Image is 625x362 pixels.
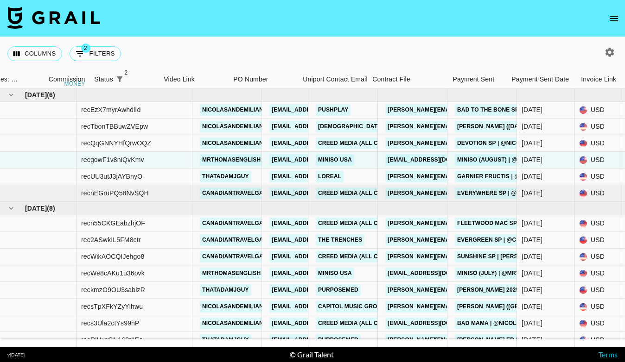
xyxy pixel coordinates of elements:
[316,251,412,262] a: Creed Media (All Campaigns)
[575,299,621,315] div: USD
[269,318,373,329] a: [EMAIL_ADDRESS][DOMAIN_NAME]
[49,70,85,88] div: Commission
[269,171,373,182] a: [EMAIL_ADDRESS][DOMAIN_NAME]
[269,251,373,262] a: [EMAIL_ADDRESS][DOMAIN_NAME]
[385,318,489,329] a: [EMAIL_ADDRESS][DOMAIN_NAME]
[455,284,587,296] a: [PERSON_NAME] 2025 #2 | @thatadamjguy
[5,202,18,215] button: hide children
[269,301,373,312] a: [EMAIL_ADDRESS][DOMAIN_NAME]
[455,318,567,329] a: Bad Mama | @nicolasandemiliano
[522,138,542,148] div: Aug '25
[81,302,143,311] div: recsTpXFkYZyYlhwu
[316,137,412,149] a: Creed Media (All Campaigns)
[200,251,269,262] a: canadiantravelgal
[81,285,145,294] div: reckmzO9OU3sablzR
[81,172,142,181] div: recUU3utJ3jAYBnyO
[575,215,621,232] div: USD
[269,218,373,229] a: [EMAIL_ADDRESS][DOMAIN_NAME]
[453,70,494,88] div: Payment Sent
[316,154,354,166] a: Miniso USA
[200,318,270,329] a: nicolasandemiliano
[81,188,149,198] div: recnEGruPQ58NvSQH
[269,268,373,279] a: [EMAIL_ADDRESS][DOMAIN_NAME]
[113,73,126,86] button: Show filters
[385,171,584,182] a: [PERSON_NAME][EMAIL_ADDRESS][PERSON_NAME][DOMAIN_NAME]
[575,332,621,349] div: USD
[385,268,489,279] a: [EMAIL_ADDRESS][DOMAIN_NAME]
[200,121,270,132] a: nicolasandemiliano
[316,284,361,296] a: PurposeMed
[507,70,576,88] div: Payment Sent Date
[316,268,354,279] a: Miniso USA
[269,137,373,149] a: [EMAIL_ADDRESS][DOMAIN_NAME]
[269,104,373,116] a: [EMAIL_ADDRESS][DOMAIN_NAME]
[575,152,621,169] div: USD
[200,268,263,279] a: mrthomasenglish
[316,301,387,312] a: Capitol Music Group
[200,104,270,116] a: nicolasandemiliano
[385,104,536,116] a: [PERSON_NAME][EMAIL_ADDRESS][DOMAIN_NAME]
[522,155,542,164] div: Aug '25
[269,187,373,199] a: [EMAIL_ADDRESS][DOMAIN_NAME]
[94,70,113,88] div: Status
[575,249,621,265] div: USD
[298,70,368,88] div: Uniport Contact Email
[385,121,584,132] a: [PERSON_NAME][EMAIL_ADDRESS][PERSON_NAME][DOMAIN_NAME]
[385,137,536,149] a: [PERSON_NAME][EMAIL_ADDRESS][DOMAIN_NAME]
[47,90,55,100] span: ( 6 )
[575,102,621,119] div: USD
[522,235,542,244] div: Jul '25
[455,104,597,116] a: Bad to the Bone SP | @nicolasandemiliano
[121,68,131,77] span: 2
[455,121,607,132] a: [PERSON_NAME] ([DATE]) | @nicolasandemiliano
[575,232,621,249] div: USD
[200,334,251,346] a: thatadamjguy
[81,235,141,244] div: rec2ASwkIL5FM8ctr
[81,155,144,164] div: recgowF1v8niQvKmv
[511,70,569,88] div: Payment Sent Date
[385,251,536,262] a: [PERSON_NAME][EMAIL_ADDRESS][DOMAIN_NAME]
[81,318,140,328] div: recs3Ula2ctYs99hP
[164,70,195,88] div: Video Link
[522,335,542,344] div: Jul '25
[575,169,621,185] div: USD
[605,9,623,28] button: open drawer
[522,105,542,114] div: Aug '25
[385,284,536,296] a: [PERSON_NAME][EMAIL_ADDRESS][DOMAIN_NAME]
[385,187,584,199] a: [PERSON_NAME][EMAIL_ADDRESS][PERSON_NAME][DOMAIN_NAME]
[81,252,144,261] div: recWikAOCQIJehgo8
[385,301,536,312] a: [PERSON_NAME][EMAIL_ADDRESS][DOMAIN_NAME]
[200,218,269,229] a: canadiantravelgal
[200,301,270,312] a: nicolasandemiliano
[575,282,621,299] div: USD
[113,73,126,86] div: 2 active filters
[200,187,269,199] a: canadiantravelgal
[522,218,542,228] div: Jul '25
[200,137,270,149] a: nicolasandemiliano
[200,284,251,296] a: thatadamjguy
[290,350,334,359] div: © Grail Talent
[200,154,263,166] a: mrthomasenglish
[455,154,578,166] a: Miniso (August) | @mrthomasenglish
[316,104,351,116] a: PushPlay
[316,218,412,229] a: Creed Media (All Campaigns)
[522,122,542,131] div: Aug '25
[269,284,373,296] a: [EMAIL_ADDRESS][DOMAIN_NAME]
[316,187,412,199] a: Creed Media (All Campaigns)
[522,188,542,198] div: Aug '25
[599,350,618,359] a: Terms
[455,251,550,262] a: Sunshine SP | [PERSON_NAME]
[7,46,62,61] button: Select columns
[159,70,229,88] div: Video Link
[522,285,542,294] div: Jul '25
[269,234,373,246] a: [EMAIL_ADDRESS][DOMAIN_NAME]
[437,70,507,88] div: Payment Sent
[522,302,542,311] div: Jul '25
[233,70,268,88] div: PO Number
[126,73,139,86] button: Sort
[455,187,583,199] a: Everywhere SP | @canadiantravelgal
[70,46,121,61] button: Show filters
[522,268,542,278] div: Jul '25
[522,318,542,328] div: Jul '25
[81,268,145,278] div: recWe8cAKu1u36ovk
